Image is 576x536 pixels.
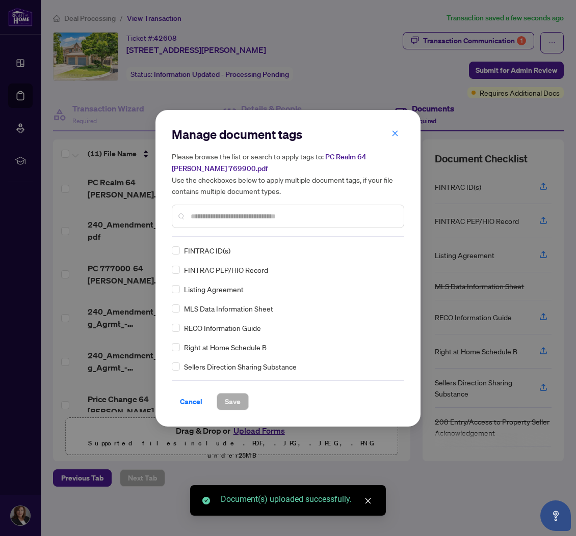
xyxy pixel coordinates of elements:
[184,284,244,295] span: Listing Agreement
[217,393,249,410] button: Save
[184,361,297,372] span: Sellers Direction Sharing Substance
[364,497,372,504] span: close
[202,497,210,504] span: check-circle
[180,393,202,410] span: Cancel
[391,130,399,137] span: close
[540,500,571,531] button: Open asap
[362,495,374,506] a: Close
[172,152,366,173] span: PC Realm 64 [PERSON_NAME] 769900.pdf
[184,264,268,275] span: FINTRAC PEP/HIO Record
[184,303,273,314] span: MLS Data Information Sheet
[184,245,230,256] span: FINTRAC ID(s)
[172,151,404,196] h5: Please browse the list or search to apply tags to: Use the checkboxes below to apply multiple doc...
[172,126,404,143] h2: Manage document tags
[172,393,211,410] button: Cancel
[221,493,374,505] div: Document(s) uploaded successfully.
[184,322,261,333] span: RECO Information Guide
[184,342,267,353] span: Right at Home Schedule B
